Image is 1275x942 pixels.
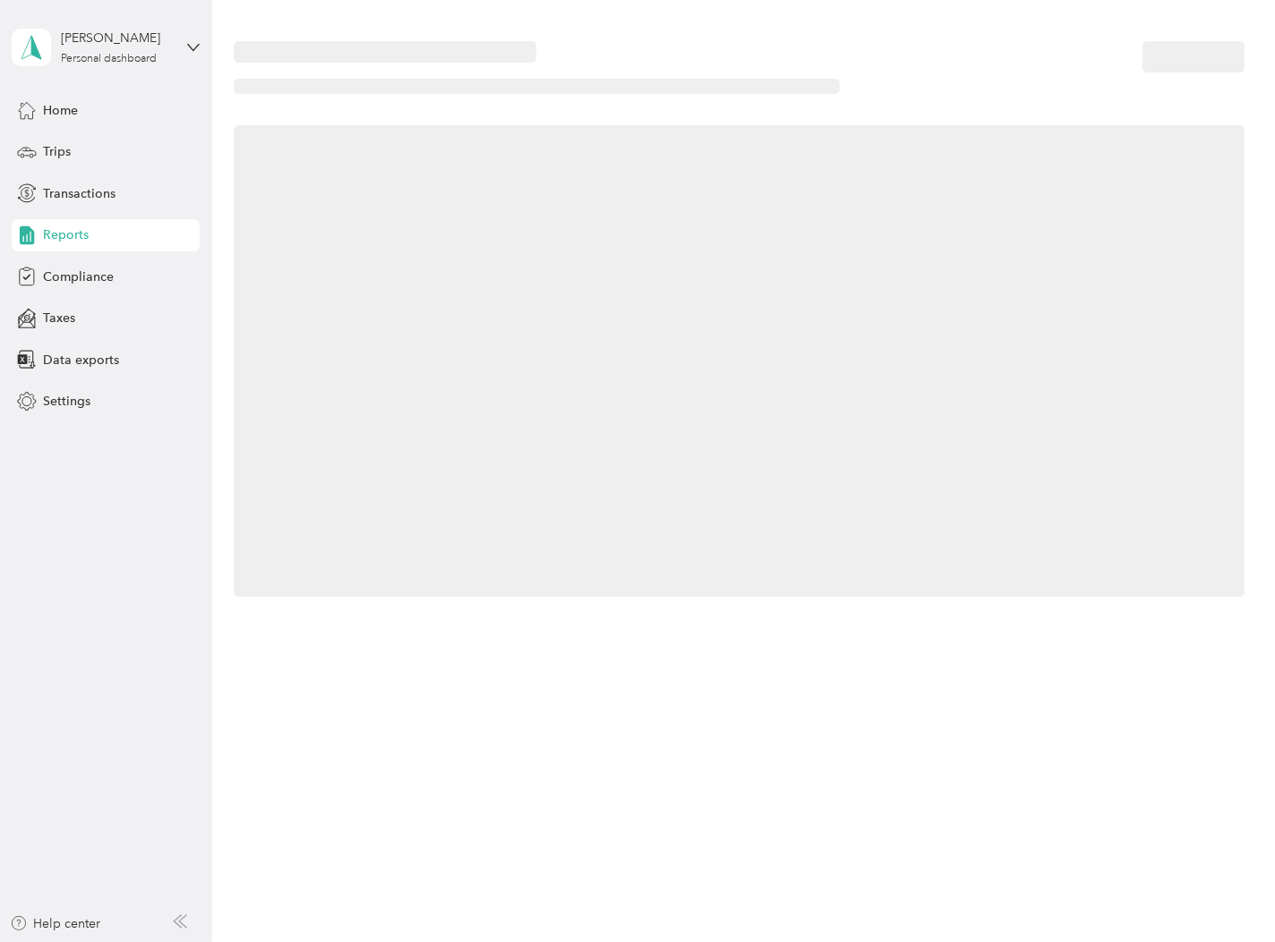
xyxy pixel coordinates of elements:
[43,142,71,161] span: Trips
[43,392,90,411] span: Settings
[43,351,119,369] span: Data exports
[1175,842,1275,942] iframe: Everlance-gr Chat Button Frame
[43,101,78,120] span: Home
[61,54,157,64] div: Personal dashboard
[43,184,116,203] span: Transactions
[43,267,114,286] span: Compliance
[10,914,101,933] button: Help center
[61,29,173,47] div: [PERSON_NAME]
[43,309,75,327] span: Taxes
[43,225,89,244] span: Reports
